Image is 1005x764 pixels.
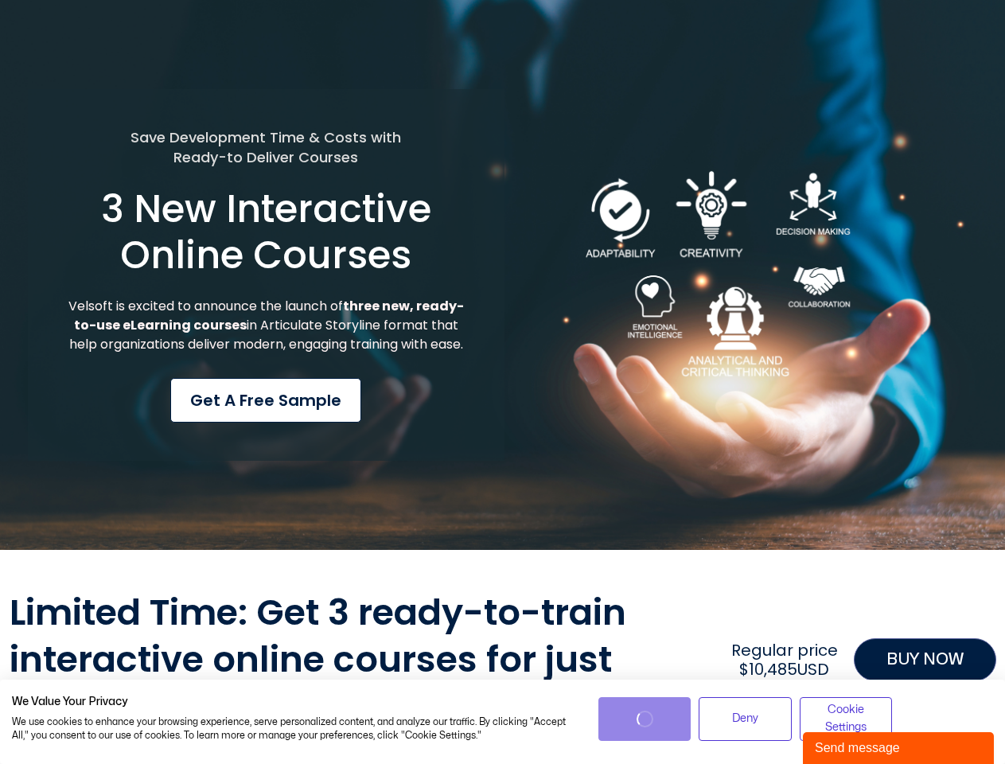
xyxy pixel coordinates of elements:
[170,378,361,423] a: Get a Free Sample
[66,127,466,167] h5: Save Development Time & Costs with Ready-to Deliver Courses
[803,729,997,764] iframe: chat widget
[598,697,691,741] button: Accept all cookies
[10,590,716,730] h2: Limited Time: Get 3 ready-to-train interactive online courses for just $3,300USD
[12,715,575,743] p: We use cookies to enhance your browsing experience, serve personalized content, and analyze our t...
[74,297,464,334] strong: three new, ready-to-use eLearning courses
[800,697,893,741] button: Adjust cookie preferences
[12,695,575,709] h2: We Value Your Privacy
[699,697,792,741] button: Deny all cookies
[810,701,882,737] span: Cookie Settings
[66,297,466,354] p: Velsoft is excited to announce the launch of in Articulate Storyline format that help organizatio...
[732,710,758,727] span: Deny
[886,647,964,672] span: BUY NOW
[854,638,996,681] a: BUY NOW
[723,641,845,679] h2: Regular price $10,485USD
[190,388,341,412] span: Get a Free Sample
[66,186,466,278] h1: 3 New Interactive Online Courses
